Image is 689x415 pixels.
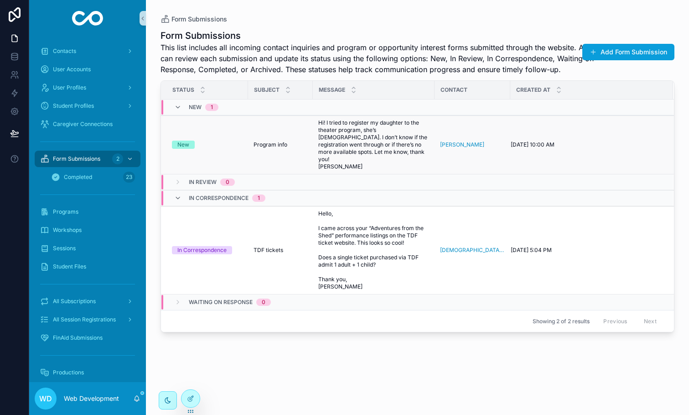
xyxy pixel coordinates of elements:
[35,240,140,257] a: Sessions
[53,84,86,91] span: User Profiles
[64,394,119,403] p: Web Development
[123,172,135,183] div: 23
[254,247,307,254] a: TDF tickets
[35,330,140,346] a: FinAid Submissions
[262,299,265,306] div: 0
[172,246,243,254] a: In Correspondence
[177,246,227,254] div: In Correspondence
[53,47,76,55] span: Contacts
[211,104,213,111] div: 1
[53,298,96,305] span: All Subscriptions
[582,44,674,60] button: Add Form Submission
[35,116,140,132] a: Caregiver Connections
[440,141,484,148] a: [PERSON_NAME]
[53,102,94,110] span: Student Profiles
[72,11,104,26] img: App logo
[53,263,86,270] span: Student Files
[319,86,345,94] span: Message
[35,258,140,275] a: Student Files
[53,226,82,234] span: Workshops
[226,179,229,186] div: 0
[53,208,78,215] span: Programs
[35,364,140,381] a: Productions
[53,66,91,73] span: User Accounts
[516,86,550,94] span: Created at
[161,42,606,75] span: This list includes all incoming contact inquiries and program or opportunity interest forms submi...
[35,204,140,220] a: Programs
[254,247,283,254] span: TDF tickets
[440,141,505,148] a: [PERSON_NAME]
[35,98,140,114] a: Student Profiles
[511,247,552,254] span: [DATE] 5:04 PM
[53,316,116,323] span: All Session Registrations
[533,318,590,325] span: Showing 2 of 2 results
[440,86,467,94] span: Contact
[53,334,103,341] span: FinAid Submissions
[177,141,189,149] div: New
[318,119,429,170] a: Hi! I tried to register my daughter to the theater program, she’s [DEMOGRAPHIC_DATA]. I don’t kno...
[171,15,227,24] span: Form Submissions
[440,247,505,254] a: [DEMOGRAPHIC_DATA][PERSON_NAME]
[35,222,140,238] a: Workshops
[64,173,92,181] span: Completed
[29,37,146,382] div: scrollable content
[189,179,217,186] span: In Review
[53,369,84,376] span: Productions
[258,194,260,202] div: 1
[53,121,113,128] span: Caregiver Connections
[161,15,227,24] a: Form Submissions
[318,210,429,290] a: Hello, I came across your “Adventures from the Shed” performance listings on the TDF ticket websi...
[189,194,249,202] span: In Correspondence
[53,155,100,163] span: Form Submissions
[172,86,194,94] span: Status
[39,393,52,404] span: WD
[35,293,140,310] a: All Subscriptions
[189,299,253,306] span: Waiting On Response
[254,86,280,94] span: Subject
[254,141,307,148] a: Program info
[511,141,662,148] a: [DATE] 10:00 AM
[35,43,140,59] a: Contacts
[511,247,662,254] a: [DATE] 5:04 PM
[189,104,202,111] span: New
[35,151,140,167] a: Form Submissions2
[35,79,140,96] a: User Profiles
[46,169,140,185] a: Completed23
[53,245,76,252] span: Sessions
[35,61,140,78] a: User Accounts
[172,141,243,149] a: New
[511,141,554,148] span: [DATE] 10:00 AM
[112,153,123,164] div: 2
[35,311,140,328] a: All Session Registrations
[254,141,287,148] span: Program info
[161,29,606,42] h1: Form Submissions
